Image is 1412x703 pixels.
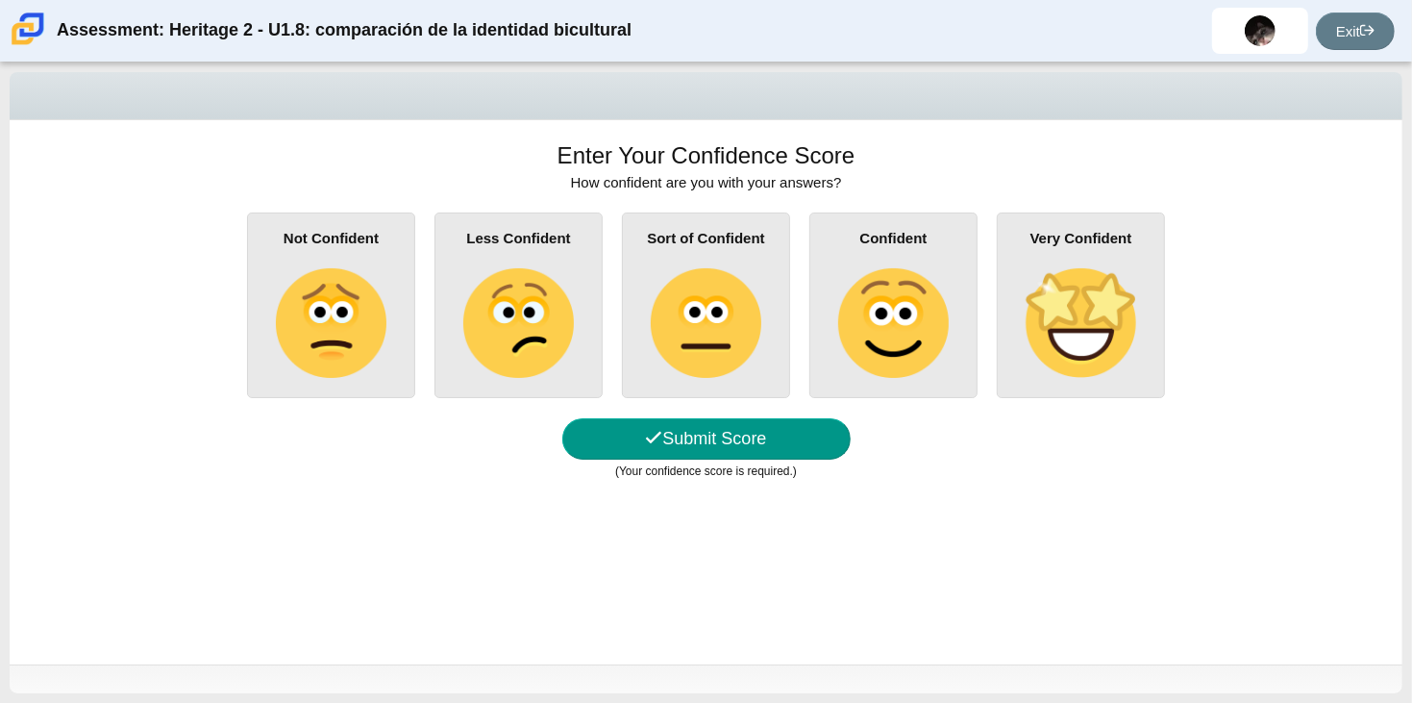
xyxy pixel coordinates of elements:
[463,268,573,378] img: confused-face.png
[557,139,855,172] h1: Enter Your Confidence Score
[1030,230,1132,246] b: Very Confident
[1026,268,1135,378] img: star-struck-face.png
[651,268,760,378] img: neutral-face.png
[8,9,48,49] img: Carmen School of Science & Technology
[838,268,948,378] img: slightly-smiling-face.png
[615,464,797,478] small: (Your confidence score is required.)
[466,230,570,246] b: Less Confident
[8,36,48,52] a: Carmen School of Science & Technology
[284,230,379,246] b: Not Confident
[57,8,632,54] div: Assessment: Heritage 2 - U1.8: comparación de la identidad bicultural
[571,174,842,190] span: How confident are you with your answers?
[860,230,928,246] b: Confident
[1316,13,1395,50] a: Exit
[562,418,851,460] button: Submit Score
[1245,15,1276,46] img: elizabeth.montoya.86Lpgd
[647,230,764,246] b: Sort of Confident
[276,268,385,378] img: slightly-frowning-face.png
